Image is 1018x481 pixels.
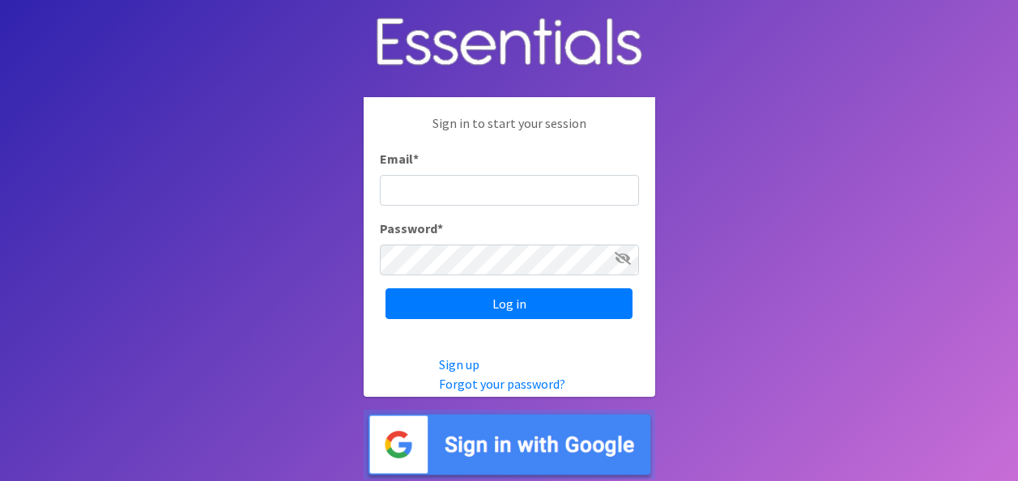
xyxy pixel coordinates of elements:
p: Sign in to start your session [380,113,639,149]
label: Password [380,219,443,238]
abbr: required [413,151,419,167]
a: Forgot your password? [439,376,565,392]
abbr: required [437,220,443,236]
img: Sign in with Google [364,410,655,480]
label: Email [380,149,419,168]
img: Human Essentials [364,2,655,85]
a: Sign up [439,356,479,372]
input: Log in [385,288,633,319]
